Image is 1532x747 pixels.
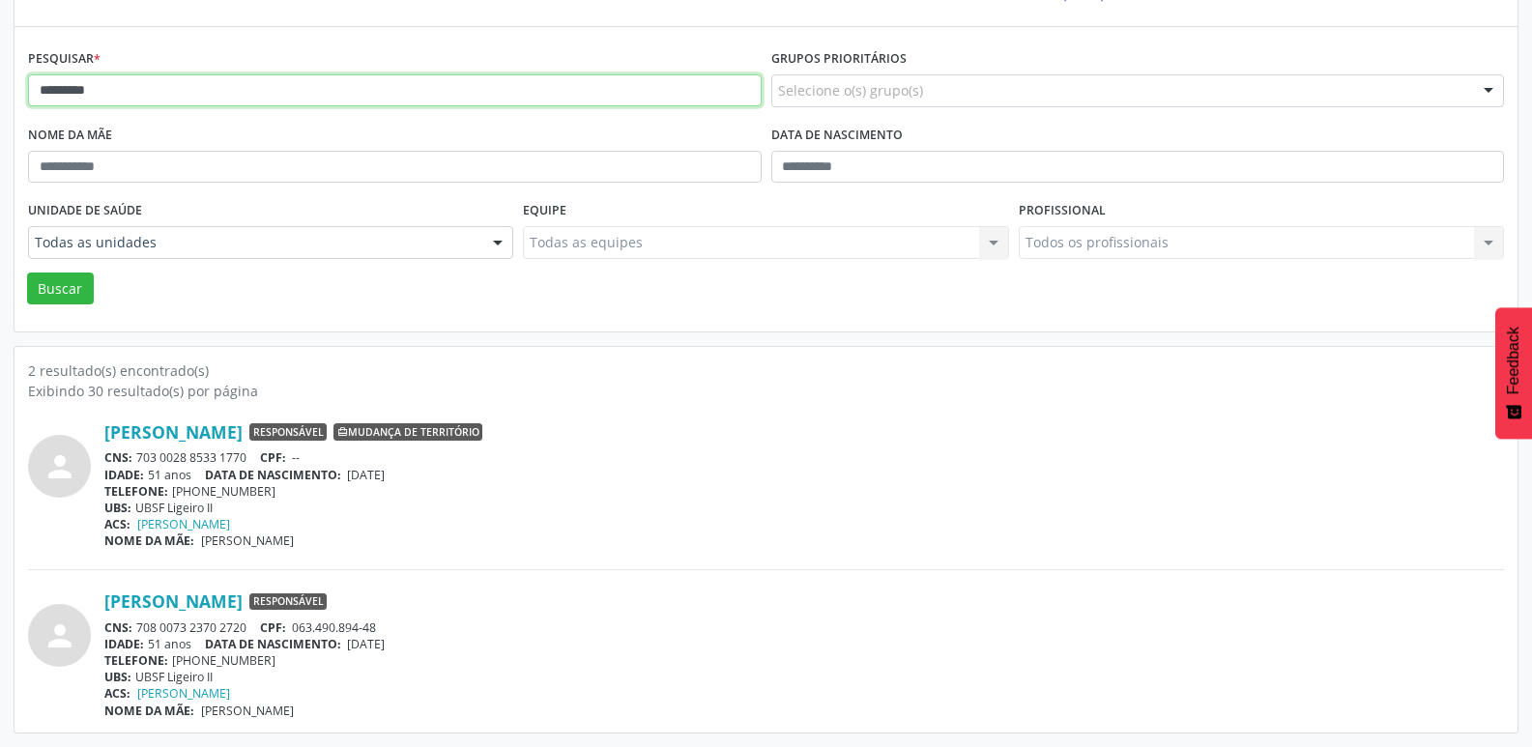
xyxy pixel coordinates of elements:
label: Profissional [1019,196,1106,226]
span: Todas as unidades [35,233,474,252]
span: Responsável [249,423,327,441]
label: Grupos prioritários [771,44,907,74]
span: [DATE] [347,636,385,652]
span: UBS: [104,500,131,516]
div: UBSF Ligeiro II [104,500,1504,516]
span: NOME DA MÃE: [104,532,194,549]
div: 703 0028 8533 1770 [104,449,1504,466]
div: 2 resultado(s) encontrado(s) [28,360,1504,381]
span: NOME DA MÃE: [104,703,194,719]
span: [DATE] [347,467,385,483]
label: Nome da mãe [28,121,112,151]
div: [PHONE_NUMBER] [104,483,1504,500]
label: Unidade de saúde [28,196,142,226]
div: UBSF Ligeiro II [104,669,1504,685]
span: CNS: [104,449,132,466]
span: DATA DE NASCIMENTO: [205,467,341,483]
span: [PERSON_NAME] [201,703,294,719]
span: CPF: [260,449,286,466]
div: 51 anos [104,467,1504,483]
span: ACS: [104,516,130,532]
div: 708 0073 2370 2720 [104,619,1504,636]
i: person [43,618,77,653]
span: Responsável [249,593,327,611]
span: 063.490.894-48 [292,619,376,636]
button: Buscar [27,273,94,305]
a: [PERSON_NAME] [137,516,230,532]
span: ACS: [104,685,130,702]
span: Feedback [1505,327,1522,394]
span: CPF: [260,619,286,636]
label: Data de nascimento [771,121,903,151]
div: 51 anos [104,636,1504,652]
span: -- [292,449,300,466]
span: Mudança de território [333,423,482,441]
span: UBS: [104,669,131,685]
span: [PERSON_NAME] [201,532,294,549]
i: person [43,449,77,484]
label: Pesquisar [28,44,101,74]
span: IDADE: [104,467,144,483]
button: Feedback - Mostrar pesquisa [1495,307,1532,439]
span: TELEFONE: [104,483,168,500]
span: Selecione o(s) grupo(s) [778,80,923,101]
a: [PERSON_NAME] [137,685,230,702]
div: [PHONE_NUMBER] [104,652,1504,669]
span: TELEFONE: [104,652,168,669]
span: DATA DE NASCIMENTO: [205,636,341,652]
a: [PERSON_NAME] [104,421,243,443]
a: [PERSON_NAME] [104,590,243,612]
div: Exibindo 30 resultado(s) por página [28,381,1504,401]
span: IDADE: [104,636,144,652]
label: Equipe [523,196,566,226]
span: CNS: [104,619,132,636]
